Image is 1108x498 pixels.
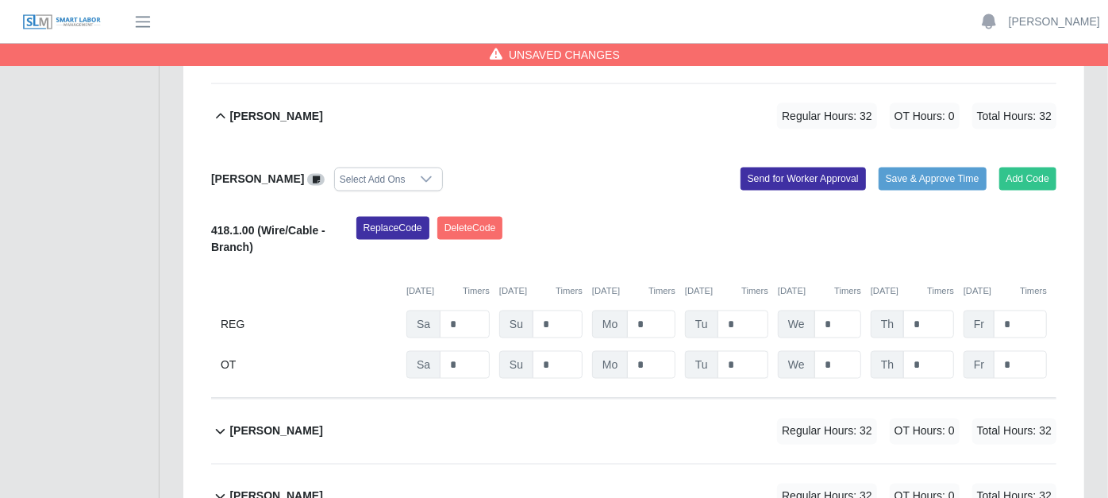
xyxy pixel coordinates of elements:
[777,419,877,445] span: Regular Hours: 32
[1020,284,1047,298] button: Timers
[307,172,325,185] a: View/Edit Notes
[592,284,675,298] div: [DATE]
[890,419,960,445] span: OT Hours: 0
[879,168,987,190] button: Save & Approve Time
[406,284,490,298] div: [DATE]
[211,84,1056,149] button: [PERSON_NAME] Regular Hours: 32 OT Hours: 0 Total Hours: 32
[741,284,768,298] button: Timers
[778,351,815,379] span: We
[335,168,410,191] div: Select Add Ons
[964,351,995,379] span: Fr
[685,311,718,338] span: Tu
[834,284,861,298] button: Timers
[499,311,533,338] span: Su
[499,284,583,298] div: [DATE]
[592,311,628,338] span: Mo
[211,224,325,253] b: 418.1.00 (Wire/Cable - Branch)
[22,14,102,31] img: SLM Logo
[211,172,304,185] b: [PERSON_NAME]
[499,351,533,379] span: Su
[777,103,877,129] span: Regular Hours: 32
[778,284,861,298] div: [DATE]
[964,284,1047,298] div: [DATE]
[972,419,1056,445] span: Total Hours: 32
[556,284,583,298] button: Timers
[463,284,490,298] button: Timers
[229,108,322,125] b: [PERSON_NAME]
[221,311,397,338] div: REG
[437,217,503,239] button: DeleteCode
[927,284,954,298] button: Timers
[211,400,1056,464] button: [PERSON_NAME] Regular Hours: 32 OT Hours: 0 Total Hours: 32
[648,284,675,298] button: Timers
[406,351,441,379] span: Sa
[685,284,768,298] div: [DATE]
[592,351,628,379] span: Mo
[221,351,397,379] div: OT
[1009,14,1100,30] a: [PERSON_NAME]
[778,311,815,338] span: We
[972,103,1056,129] span: Total Hours: 32
[871,311,904,338] span: Th
[406,311,441,338] span: Sa
[685,351,718,379] span: Tu
[356,217,429,239] button: ReplaceCode
[890,103,960,129] span: OT Hours: 0
[229,423,322,440] b: [PERSON_NAME]
[999,168,1057,190] button: Add Code
[509,47,620,63] span: Unsaved Changes
[871,284,954,298] div: [DATE]
[964,311,995,338] span: Fr
[741,168,866,190] button: Send for Worker Approval
[871,351,904,379] span: Th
